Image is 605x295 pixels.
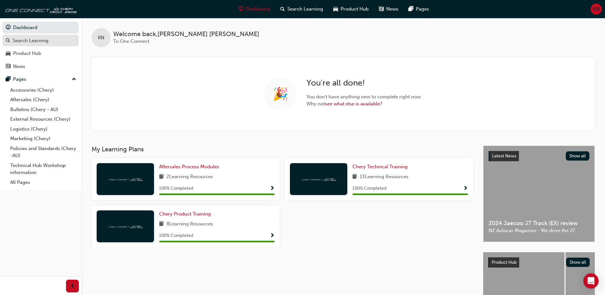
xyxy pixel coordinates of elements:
[325,101,382,107] a: see what else is available?
[275,3,328,16] a: search-iconSearch Learning
[159,173,164,181] span: book-icon
[306,78,422,88] h2: You ' re all done!
[403,3,434,16] a: pages-iconPages
[233,3,275,16] a: guage-iconDashboard
[72,75,76,84] span: up-icon
[8,85,79,95] a: Accessories (Chery)
[591,4,602,15] button: KN
[374,3,403,16] a: news-iconNews
[270,233,275,239] span: Show Progress
[306,93,422,101] span: You don ' t have anything new to complete right now.
[352,185,387,192] span: 100 % Completed
[108,223,143,229] img: oneconnect
[159,163,222,170] a: Aftersales Process Modules
[492,153,516,159] span: Latest News
[409,5,413,13] span: pages-icon
[159,211,211,217] span: Chery Product Training
[3,48,79,59] a: Product Hub
[6,25,11,31] span: guage-icon
[306,100,422,108] span: Why not
[489,220,589,227] span: 2024 Jaecoo J7 Track (EX) review
[566,151,590,161] button: Show all
[270,185,275,193] button: Show Progress
[416,5,429,13] span: Pages
[352,163,410,170] a: Chery Technical Training
[8,105,79,115] a: Bulletins (Chery - AU)
[70,282,75,290] span: prev-icon
[489,227,589,234] span: NZ Autocar Magazine - We drive the J7.
[166,220,213,228] span: 8 Learning Resources
[488,257,590,268] a: Product HubShow all
[159,185,193,192] span: 100 % Completed
[8,134,79,144] a: Marketing (Chery)
[13,37,48,44] div: Search Learning
[463,186,468,192] span: Show Progress
[280,5,285,13] span: search-icon
[6,38,10,44] span: search-icon
[239,5,243,13] span: guage-icon
[352,173,357,181] span: book-icon
[6,77,11,82] span: pages-icon
[6,64,11,70] span: news-icon
[341,5,369,13] span: Product Hub
[113,38,149,44] span: To One Connect
[159,232,193,239] span: 100 % Completed
[3,22,79,34] a: Dashboard
[113,31,259,38] span: Welcome back , [PERSON_NAME] [PERSON_NAME]
[6,51,11,57] span: car-icon
[489,151,589,161] a: Latest NewsShow all
[98,34,104,42] span: KN
[333,5,338,13] span: car-icon
[3,61,79,72] a: News
[301,176,336,182] img: oneconnect
[8,95,79,105] a: Aftersales (Chery)
[8,114,79,124] a: External Resources (Chery)
[3,35,79,47] a: Search Learning
[108,176,143,182] img: oneconnect
[159,220,164,228] span: book-icon
[483,146,595,242] a: Latest NewsShow all2024 Jaecoo J7 Track (EX) reviewNZ Autocar Magazine - We drive the J7.
[328,3,374,16] a: car-iconProduct Hub
[379,5,384,13] span: news-icon
[360,173,409,181] span: 13 Learning Resources
[13,50,41,57] div: Product Hub
[270,232,275,240] button: Show Progress
[593,5,600,13] span: KN
[492,260,517,265] span: Product Hub
[159,210,213,218] a: Chery Product Training
[566,258,590,267] button: Show all
[92,146,473,153] h3: My Learning Plans
[3,73,79,85] button: Pages
[246,5,270,13] span: Dashboard
[166,173,213,181] span: 2 Learning Resources
[13,63,25,70] div: News
[352,164,408,170] span: Chery Technical Training
[8,178,79,187] a: All Pages
[386,5,398,13] span: News
[583,273,599,289] div: Open Intercom Messenger
[8,161,79,178] a: Technical Hub Workshop information
[8,144,79,161] a: Policies and Standards (Chery -AU)
[8,124,79,134] a: Logistics (Chery)
[270,186,275,192] span: Show Progress
[463,185,468,193] button: Show Progress
[3,3,77,15] img: oneconnect
[287,5,323,13] span: Search Learning
[159,164,219,170] span: Aftersales Process Modules
[3,20,79,73] button: DashboardSearch LearningProduct HubNews
[13,76,26,83] div: Pages
[272,90,288,98] span: 🎉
